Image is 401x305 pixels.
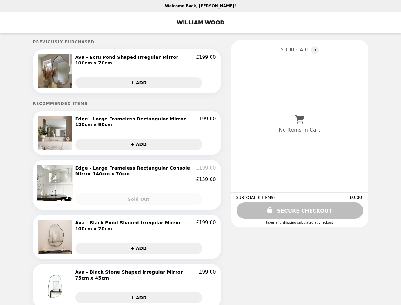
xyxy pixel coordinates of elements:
p: £159.00 [196,177,216,182]
button: + ADD [75,243,202,254]
span: ( 0 ITEMS ) [257,195,275,200]
div: Taxes and Shipping calculated at checkout [236,221,363,224]
h2: Edge - Large Frameless Rectangular Mirror 120cm x 90cm [75,116,196,128]
p: £199.00 [196,116,216,128]
button: + ADD [75,139,202,150]
img: Ava - Black Pond Shaped Irregular Mirror 100cm x 70cm [38,220,74,254]
h2: Ava - Ecru Pond Shaped Irregular Mirror 100cm x 70cm [75,54,196,66]
img: Ava - Ecru Pond Shaped Irregular Mirror 100cm x 70cm [38,54,74,88]
span: £0.00 [349,195,363,200]
p: £199.00 [196,165,216,177]
span: YOUR CART [280,47,309,53]
h2: Ava - Black Stone Shaped Irregular Mirror 75cm x 45cm [75,269,199,281]
span: SUBTOTAL [236,195,257,200]
p: £199.00 [196,220,216,232]
button: + ADD [75,292,202,303]
p: No Items In Cart [279,127,320,133]
h5: Previously Purchased [33,40,221,44]
img: Edge - Large Frameless Rectangular Console Mirror 140cm x 70cm [37,165,74,201]
h5: Recommended Items [33,101,221,106]
img: Edge - Large Frameless Rectangular Mirror 120cm x 90cm [38,116,74,150]
img: Ava - Black Stone Shaped Irregular Mirror 75cm x 45cm [38,269,74,303]
button: + ADD [75,77,202,88]
p: £199.00 [196,54,216,66]
h2: Edge - Large Frameless Rectangular Console Mirror 140cm x 70cm [75,165,196,177]
p: Welcome Back, [PERSON_NAME]! [165,4,236,8]
p: £99.00 [199,269,216,281]
span: 0 [311,46,319,54]
img: Brand Logo [174,16,227,29]
h2: Ava - Black Pond Shaped Irregular Mirror 100cm x 70cm [75,220,196,232]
